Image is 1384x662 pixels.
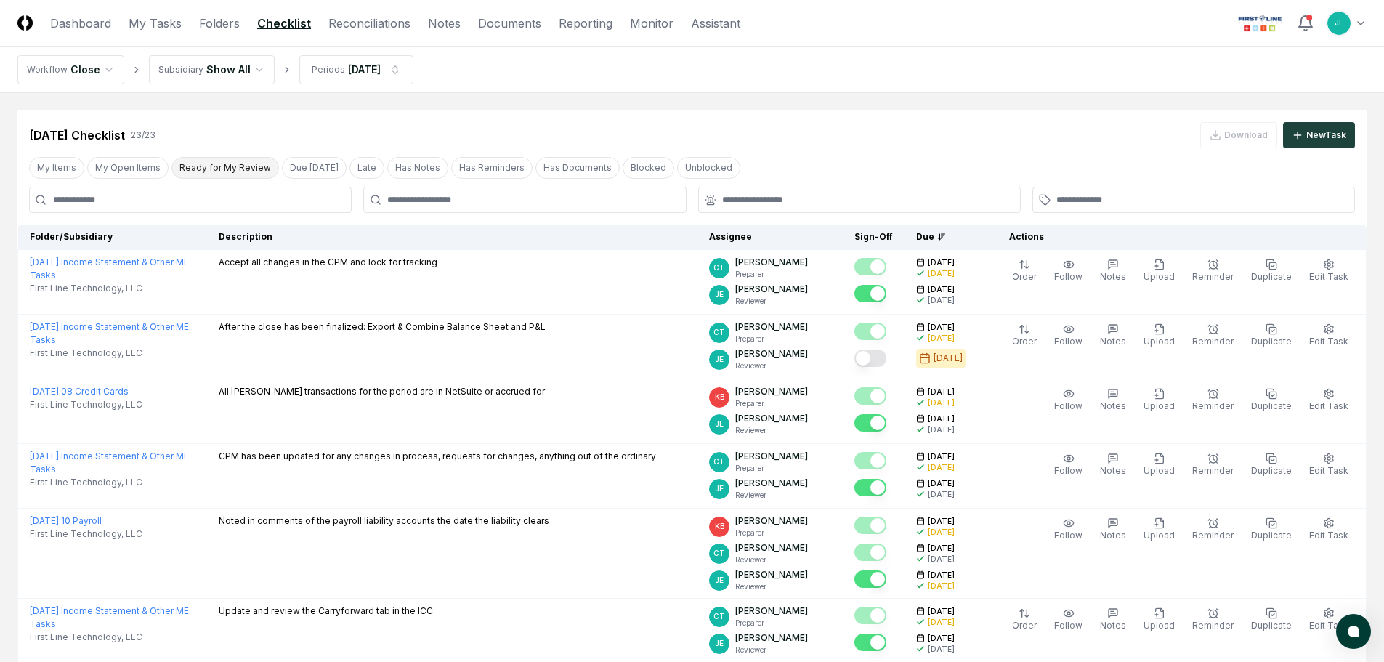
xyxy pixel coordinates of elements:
[854,570,886,588] button: Mark complete
[1144,465,1175,476] span: Upload
[677,157,740,179] button: Unblocked
[1144,336,1175,347] span: Upload
[219,450,656,463] p: CPM has been updated for any changes in process, requests for changes, anything out of the ordinary
[1306,605,1351,635] button: Edit Task
[928,333,955,344] div: [DATE]
[928,644,955,655] div: [DATE]
[30,631,142,644] span: First Line Technology, LLC
[854,634,886,651] button: Mark complete
[1309,620,1348,631] span: Edit Task
[997,230,1355,243] div: Actions
[1309,271,1348,282] span: Edit Task
[928,462,955,473] div: [DATE]
[854,517,886,534] button: Mark complete
[928,268,955,279] div: [DATE]
[1100,465,1126,476] span: Notes
[1097,385,1129,416] button: Notes
[451,157,533,179] button: Has Reminders
[854,479,886,496] button: Mark complete
[348,62,381,77] div: [DATE]
[30,257,61,267] span: [DATE] :
[854,350,886,367] button: Mark complete
[713,611,725,622] span: CT
[1326,10,1352,36] button: JE
[854,387,886,405] button: Mark complete
[854,258,886,275] button: Mark complete
[1306,129,1346,142] div: New Task
[928,295,955,306] div: [DATE]
[30,515,102,526] a: [DATE]:10 Payroll
[30,398,142,411] span: First Line Technology, LLC
[1189,514,1237,545] button: Reminder
[1097,256,1129,286] button: Notes
[1306,450,1351,480] button: Edit Task
[1100,400,1126,411] span: Notes
[1248,385,1295,416] button: Duplicate
[30,605,61,616] span: [DATE] :
[30,451,189,475] a: [DATE]:Income Statement & Other ME Tasks
[30,321,61,332] span: [DATE] :
[1141,320,1178,351] button: Upload
[1192,530,1234,541] span: Reminder
[1192,271,1234,282] span: Reminder
[735,320,808,334] p: [PERSON_NAME]
[854,414,886,432] button: Mark complete
[715,483,724,494] span: JE
[1248,450,1295,480] button: Duplicate
[1192,400,1234,411] span: Reminder
[735,398,808,409] p: Preparer
[630,15,673,32] a: Monitor
[1251,620,1292,631] span: Duplicate
[1051,320,1085,351] button: Follow
[282,157,347,179] button: Due Today
[735,360,808,371] p: Reviewer
[30,282,142,295] span: First Line Technology, LLC
[559,15,612,32] a: Reporting
[1248,605,1295,635] button: Duplicate
[1144,620,1175,631] span: Upload
[1251,465,1292,476] span: Duplicate
[1051,514,1085,545] button: Follow
[1309,400,1348,411] span: Edit Task
[715,575,724,586] span: JE
[1141,514,1178,545] button: Upload
[715,638,724,649] span: JE
[1144,400,1175,411] span: Upload
[735,347,808,360] p: [PERSON_NAME]
[171,157,279,179] button: Ready for My Review
[928,413,955,424] span: [DATE]
[854,452,886,469] button: Mark complete
[18,225,208,250] th: Folder/Subsidiary
[1009,605,1040,635] button: Order
[328,15,410,32] a: Reconciliations
[735,554,808,565] p: Reviewer
[1097,605,1129,635] button: Notes
[843,225,905,250] th: Sign-Off
[928,322,955,333] span: [DATE]
[535,157,620,179] button: Has Documents
[1054,336,1082,347] span: Follow
[928,516,955,527] span: [DATE]
[1051,385,1085,416] button: Follow
[1009,256,1040,286] button: Order
[1189,605,1237,635] button: Reminder
[735,528,808,538] p: Preparer
[928,424,955,435] div: [DATE]
[928,554,955,565] div: [DATE]
[1189,385,1237,416] button: Reminder
[697,225,843,250] th: Assignee
[928,581,955,592] div: [DATE]
[219,514,549,528] p: Noted in comments of the payroll liability accounts the date the liability clears
[928,387,955,397] span: [DATE]
[1051,256,1085,286] button: Follow
[158,63,203,76] div: Subsidiary
[30,257,189,280] a: [DATE]:Income Statement & Other ME Tasks
[1306,514,1351,545] button: Edit Task
[735,296,808,307] p: Reviewer
[928,284,955,295] span: [DATE]
[928,543,955,554] span: [DATE]
[916,230,974,243] div: Due
[257,15,311,32] a: Checklist
[1309,465,1348,476] span: Edit Task
[349,157,384,179] button: Late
